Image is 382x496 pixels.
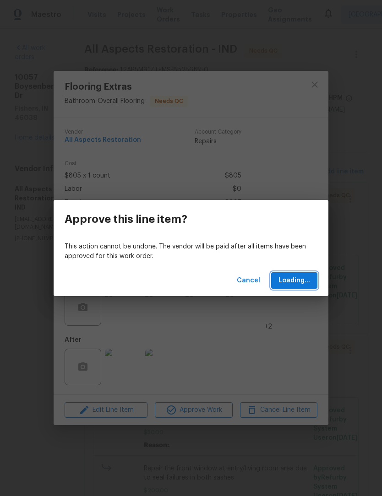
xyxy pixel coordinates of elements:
button: Loading... [271,272,317,289]
p: This action cannot be undone. The vendor will be paid after all items have been approved for this... [65,242,317,261]
button: Cancel [233,272,264,289]
h3: Approve this line item? [65,213,187,226]
span: Loading... [278,275,310,286]
span: Cancel [237,275,260,286]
